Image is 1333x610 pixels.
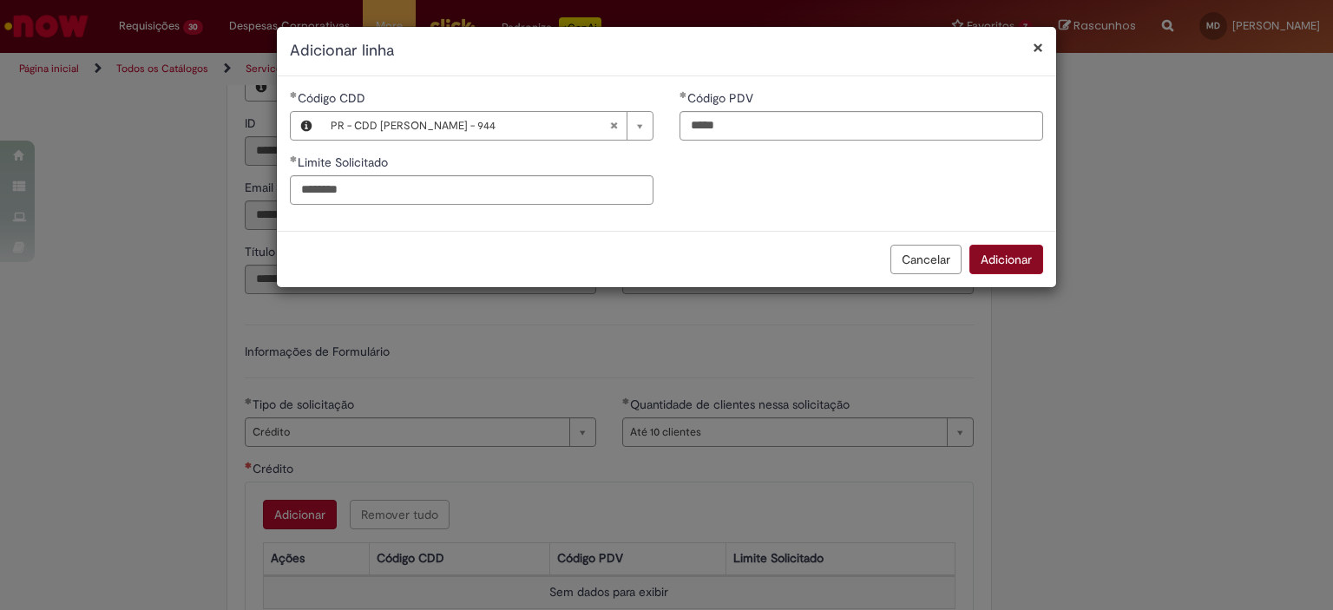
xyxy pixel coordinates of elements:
[291,112,322,140] button: Código CDD, Visualizar este registro PR - CDD Mogi Mirim - 944
[680,91,687,98] span: Obrigatório Preenchido
[298,90,369,106] span: Necessários - Código CDD
[290,175,653,205] input: Limite Solicitado
[298,154,391,170] span: Limite Solicitado
[969,245,1043,274] button: Adicionar
[601,112,627,140] abbr: Limpar campo Código CDD
[290,40,1043,62] h2: Adicionar linha
[680,111,1043,141] input: Código PDV
[687,90,757,106] span: Código PDV
[322,112,653,140] a: PR - CDD [PERSON_NAME] - 944Limpar campo Código CDD
[890,245,962,274] button: Cancelar
[290,155,298,162] span: Obrigatório Preenchido
[331,112,609,140] span: PR - CDD [PERSON_NAME] - 944
[1033,38,1043,56] button: Fechar modal
[290,91,298,98] span: Obrigatório Preenchido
